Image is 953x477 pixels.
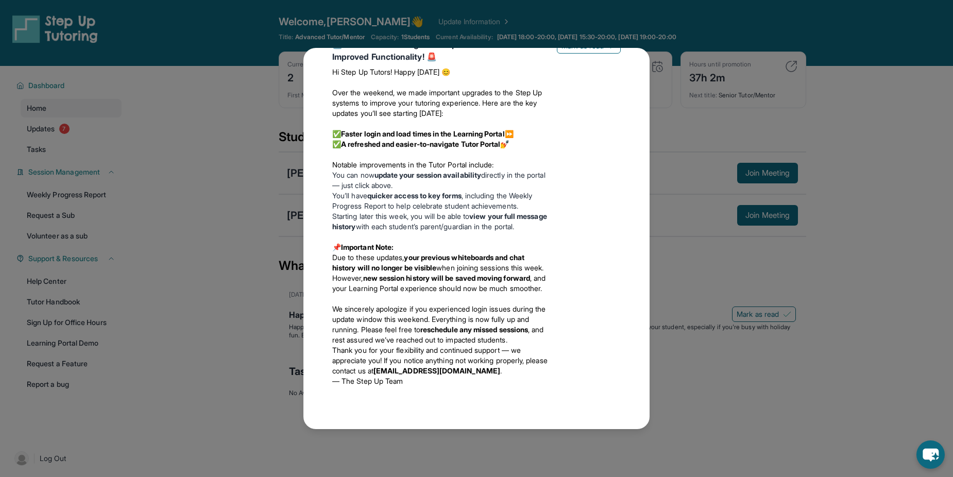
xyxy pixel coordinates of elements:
span: 📌 [332,243,341,251]
span: when joining sessions this week. However, [332,263,544,282]
span: Starting later this week, you will be able to [332,212,469,220]
button: chat-button [916,440,945,469]
span: Thank you for your flexibility and continued support — we appreciate you! If you notice anything ... [332,346,548,375]
span: Due to these updates, [332,253,404,262]
strong: Faster login and load times in the Learning Portal [341,129,505,138]
div: 🚨 Tutor and Learning Portal Updates – New and Improved Functionality! 🚨 [332,38,549,63]
span: You can now [332,171,375,179]
span: — The Step Up Team [332,377,403,385]
span: We sincerely apologize if you experienced login issues during the update window this weekend. Eve... [332,304,546,334]
strong: update your session availability [375,171,481,179]
strong: [EMAIL_ADDRESS][DOMAIN_NAME] [373,366,500,375]
strong: Important Note: [341,243,394,251]
span: with each student’s parent/guardian in the portal. [356,222,515,231]
li: You’ll have [332,191,549,211]
span: ✅ [332,140,341,148]
strong: quicker access to key forms [367,191,462,200]
span: ⏩ [505,129,514,138]
strong: your previous whiteboards and chat history will no longer be visible [332,253,524,272]
span: Notable improvements in the Tutor Portal include: [332,160,493,169]
strong: reschedule any missed sessions [420,325,528,334]
strong: new session history will be saved moving forward [363,274,530,282]
strong: A refreshed and easier-to-navigate Tutor Portal [341,140,500,148]
span: Hi Step Up Tutors! Happy [DATE] 😊 [332,67,450,76]
span: . [500,366,502,375]
span: 💅 [500,140,509,148]
span: ✅ [332,129,341,138]
span: Over the weekend, we made important upgrades to the Step Up systems to improve your tutoring expe... [332,88,542,117]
